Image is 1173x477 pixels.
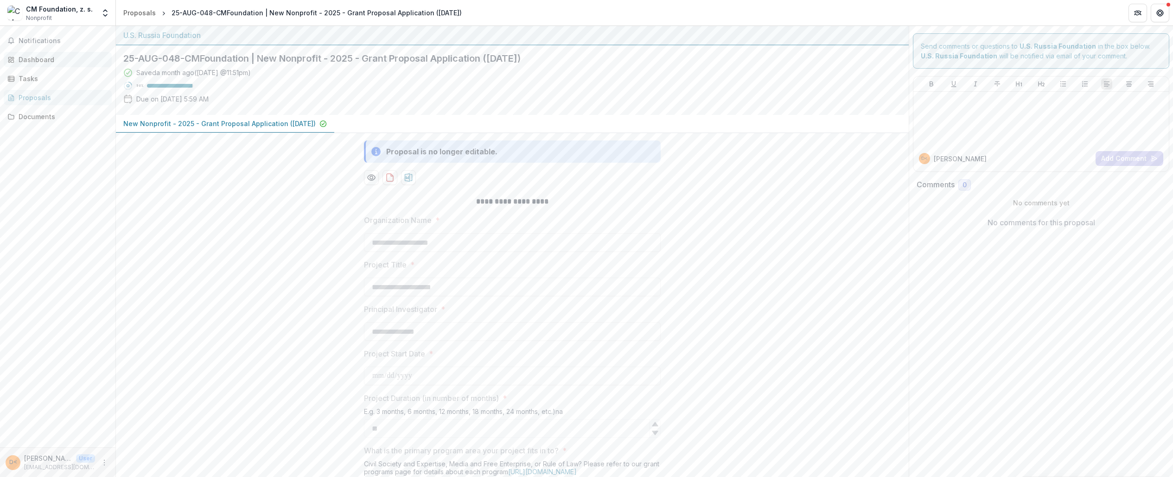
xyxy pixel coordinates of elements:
[4,71,112,86] a: Tasks
[970,78,981,89] button: Italicize
[364,215,432,226] p: Organization Name
[24,453,72,463] p: [PERSON_NAME] <[EMAIL_ADDRESS][DOMAIN_NAME]>
[19,74,104,83] div: Tasks
[120,6,465,19] nav: breadcrumb
[123,119,316,128] p: New Nonprofit - 2025 - Grant Proposal Application ([DATE])
[99,457,110,468] button: More
[19,55,104,64] div: Dashboard
[120,6,159,19] a: Proposals
[26,4,93,14] div: CM Foundation, z. s.
[19,112,104,121] div: Documents
[1151,4,1169,22] button: Get Help
[1096,151,1163,166] button: Add Comment
[4,52,112,67] a: Dashboard
[913,33,1169,69] div: Send comments or questions to in the box below. will be notified via email of your comment.
[99,4,112,22] button: Open entity switcher
[917,180,955,189] h2: Comments
[1101,78,1112,89] button: Align Left
[364,304,437,315] p: Principal Investigator
[364,170,379,185] button: Preview 80d84007-5bd8-4ff3-8516-798f454227e0-0.pdf
[9,459,17,465] div: Dmitrii Taralov <grants@chronicles.media>
[1036,78,1047,89] button: Heading 2
[364,259,407,270] p: Project Title
[1128,4,1147,22] button: Partners
[364,445,559,456] p: What is the primary program area your project fits in to?
[26,14,52,22] span: Nonprofit
[136,83,143,89] p: 98 %
[19,93,104,102] div: Proposals
[76,454,95,463] p: User
[4,90,112,105] a: Proposals
[934,154,987,164] p: [PERSON_NAME]
[921,156,928,161] div: Dmitrii Taralov <grants@chronicles.media>
[19,37,108,45] span: Notifications
[1079,78,1090,89] button: Ordered List
[364,407,661,419] div: E.g. 3 months, 6 months, 12 months, 18 months, 24 months, etc.)na
[921,52,997,60] strong: U.S. Russia Foundation
[508,468,577,476] a: [URL][DOMAIN_NAME]
[1014,78,1025,89] button: Heading 1
[1058,78,1069,89] button: Bullet List
[988,217,1095,228] p: No comments for this proposal
[4,109,112,124] a: Documents
[386,146,497,157] div: Proposal is no longer editable.
[172,8,462,18] div: 25-AUG-048-CMFoundation | New Nonprofit - 2025 - Grant Proposal Application ([DATE])
[1123,78,1135,89] button: Align Center
[123,53,886,64] h2: 25-AUG-048-CMFoundation | New Nonprofit - 2025 - Grant Proposal Application ([DATE])
[123,30,901,41] div: U.S. Russia Foundation
[917,198,1166,208] p: No comments yet
[382,170,397,185] button: download-proposal
[364,393,499,404] p: Project Duration (in number of months)
[1020,42,1096,50] strong: U.S. Russia Foundation
[24,463,95,471] p: [EMAIL_ADDRESS][DOMAIN_NAME]
[948,78,959,89] button: Underline
[136,68,251,77] div: Saved a month ago ( [DATE] @ 11:51pm )
[992,78,1003,89] button: Strike
[7,6,22,20] img: CM Foundation, z. s.
[401,170,416,185] button: download-proposal
[926,78,937,89] button: Bold
[963,181,967,189] span: 0
[136,94,209,104] p: Due on [DATE] 5:59 AM
[123,8,156,18] div: Proposals
[4,33,112,48] button: Notifications
[1145,78,1156,89] button: Align Right
[364,348,425,359] p: Project Start Date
